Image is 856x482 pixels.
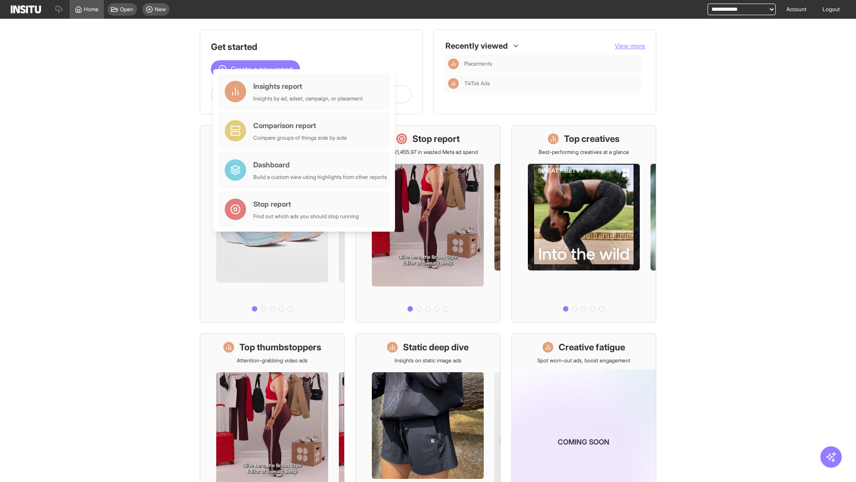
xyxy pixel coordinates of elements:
div: Insights [448,58,459,69]
div: Comparison report [253,120,347,131]
h1: Get started [211,41,412,53]
a: What's live nowSee all active ads instantly [200,125,345,323]
div: Dashboard [253,159,387,170]
span: Home [84,6,99,13]
span: Open [120,6,133,13]
div: Insights [448,78,459,89]
span: Placements [464,60,492,67]
h1: Static deep dive [403,341,469,353]
div: Compare groups of things side by side [253,134,347,141]
button: Create a new report [211,60,300,78]
button: View more [615,42,645,50]
span: TikTok Ads [464,80,490,87]
span: New [155,6,166,13]
h1: Top thumbstoppers [239,341,321,353]
a: Stop reportSave £21,455.97 in wasted Meta ad spend [355,125,500,323]
a: Top creativesBest-performing creatives at a glance [511,125,656,323]
p: Attention-grabbing video ads [237,357,308,364]
span: View more [615,42,645,50]
p: Save £21,455.97 in wasted Meta ad spend [378,149,478,156]
p: Insights on static image ads [395,357,461,364]
span: Create a new report [230,64,293,75]
div: Insights by ad, adset, campaign, or placement [253,95,363,102]
div: Find out which ads you should stop running [253,213,359,220]
h1: Top creatives [564,133,620,145]
h1: Stop report [412,133,460,145]
span: Placements [464,60,638,67]
div: Stop report [253,199,359,209]
div: Build a custom view using highlights from other reports [253,174,387,181]
p: Best-performing creatives at a glance [539,149,629,156]
div: Insights report [253,81,363,91]
img: Logo [11,5,41,13]
span: TikTok Ads [464,80,638,87]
